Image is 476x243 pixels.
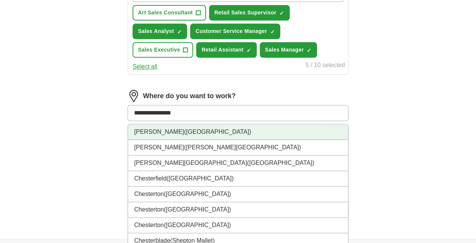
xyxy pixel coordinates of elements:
button: Sales Analyst✓ [133,24,187,39]
span: ([GEOGRAPHIC_DATA]) [164,206,231,213]
li: Chesterton [128,218,348,233]
span: ✓ [177,29,181,35]
li: [PERSON_NAME] [128,124,348,140]
span: Art Sales Consultant [138,9,193,17]
span: Sales Analyst [138,27,174,35]
span: ✓ [247,47,251,53]
li: Chesterfield [128,171,348,187]
li: [PERSON_NAME][GEOGRAPHIC_DATA] [128,155,348,171]
span: Sales Executive [138,46,180,54]
button: Sales Manager✓ [260,42,317,58]
span: ✓ [270,29,275,35]
div: 5 / 10 selected [306,61,345,71]
span: Sales Manager [265,46,304,54]
button: Art Sales Consultant [133,5,206,20]
span: ✓ [279,10,284,16]
span: ([GEOGRAPHIC_DATA]) [247,160,314,166]
button: Select all [133,62,157,71]
img: location.png [128,90,140,102]
span: Retail Sales Supervisor [214,9,276,17]
button: Sales Executive [133,42,193,58]
button: Retail Assistant✓ [196,42,256,58]
li: [PERSON_NAME] [128,140,348,155]
li: Chesterton [128,202,348,218]
span: ✓ [307,47,311,53]
span: ([PERSON_NAME][GEOGRAPHIC_DATA]) [184,144,301,151]
span: Retail Assistant [201,46,243,54]
li: Chesterton [128,187,348,202]
button: Customer Service Manager✓ [190,24,280,39]
button: Retail Sales Supervisor✓ [209,5,290,20]
span: ([GEOGRAPHIC_DATA]) [164,191,231,197]
span: ([GEOGRAPHIC_DATA]) [167,175,234,182]
span: Customer Service Manager [195,27,267,35]
label: Where do you want to work? [143,91,236,101]
span: ([GEOGRAPHIC_DATA]) [164,222,231,228]
span: ([GEOGRAPHIC_DATA]) [184,129,251,135]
